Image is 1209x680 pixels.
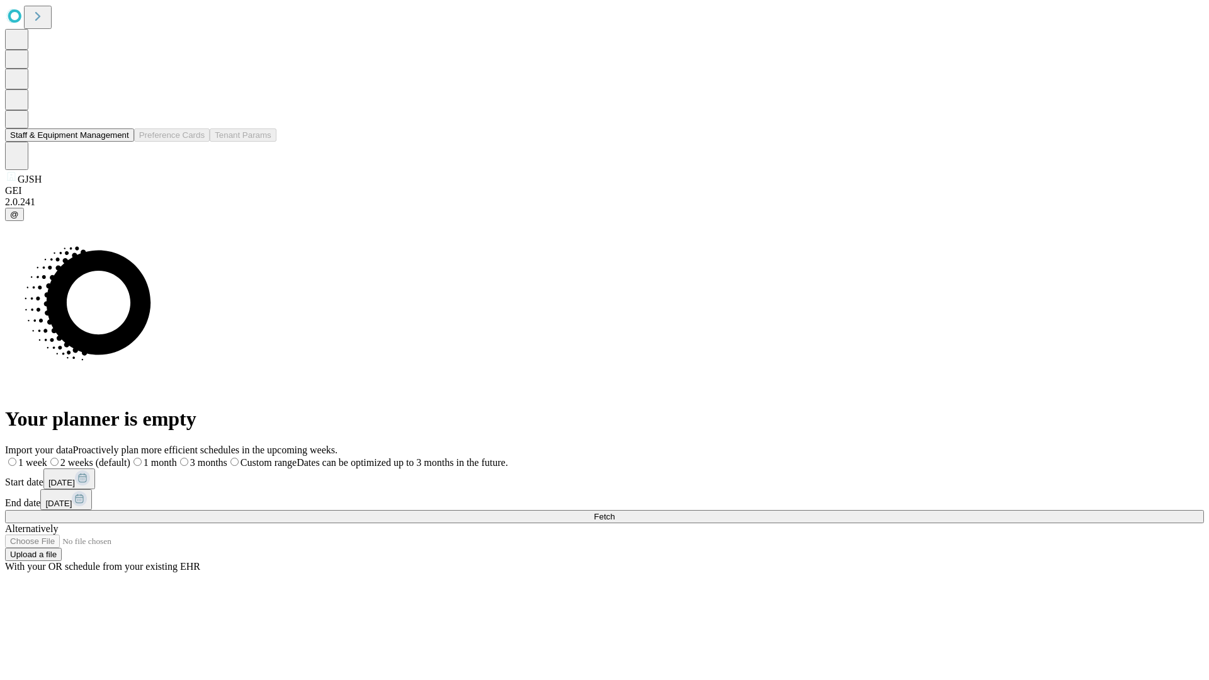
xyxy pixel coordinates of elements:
span: Dates can be optimized up to 3 months in the future. [297,457,508,468]
span: 3 months [190,457,227,468]
input: 2 weeks (default) [50,458,59,466]
span: Import your data [5,445,73,455]
button: Tenant Params [210,128,276,142]
button: Fetch [5,510,1204,523]
input: 1 month [133,458,142,466]
span: 1 week [18,457,47,468]
h1: Your planner is empty [5,407,1204,431]
button: Preference Cards [134,128,210,142]
span: With your OR schedule from your existing EHR [5,561,200,572]
div: 2.0.241 [5,196,1204,208]
span: Alternatively [5,523,58,534]
span: Fetch [594,512,615,521]
div: End date [5,489,1204,510]
div: Start date [5,468,1204,489]
input: 1 week [8,458,16,466]
button: [DATE] [40,489,92,510]
span: 1 month [144,457,177,468]
button: Upload a file [5,548,62,561]
span: GJSH [18,174,42,184]
span: [DATE] [45,499,72,508]
button: @ [5,208,24,221]
button: Staff & Equipment Management [5,128,134,142]
div: GEI [5,185,1204,196]
span: Custom range [241,457,297,468]
span: 2 weeks (default) [60,457,130,468]
span: @ [10,210,19,219]
button: [DATE] [43,468,95,489]
input: 3 months [180,458,188,466]
span: Proactively plan more efficient schedules in the upcoming weeks. [73,445,338,455]
span: [DATE] [48,478,75,487]
input: Custom rangeDates can be optimized up to 3 months in the future. [230,458,239,466]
